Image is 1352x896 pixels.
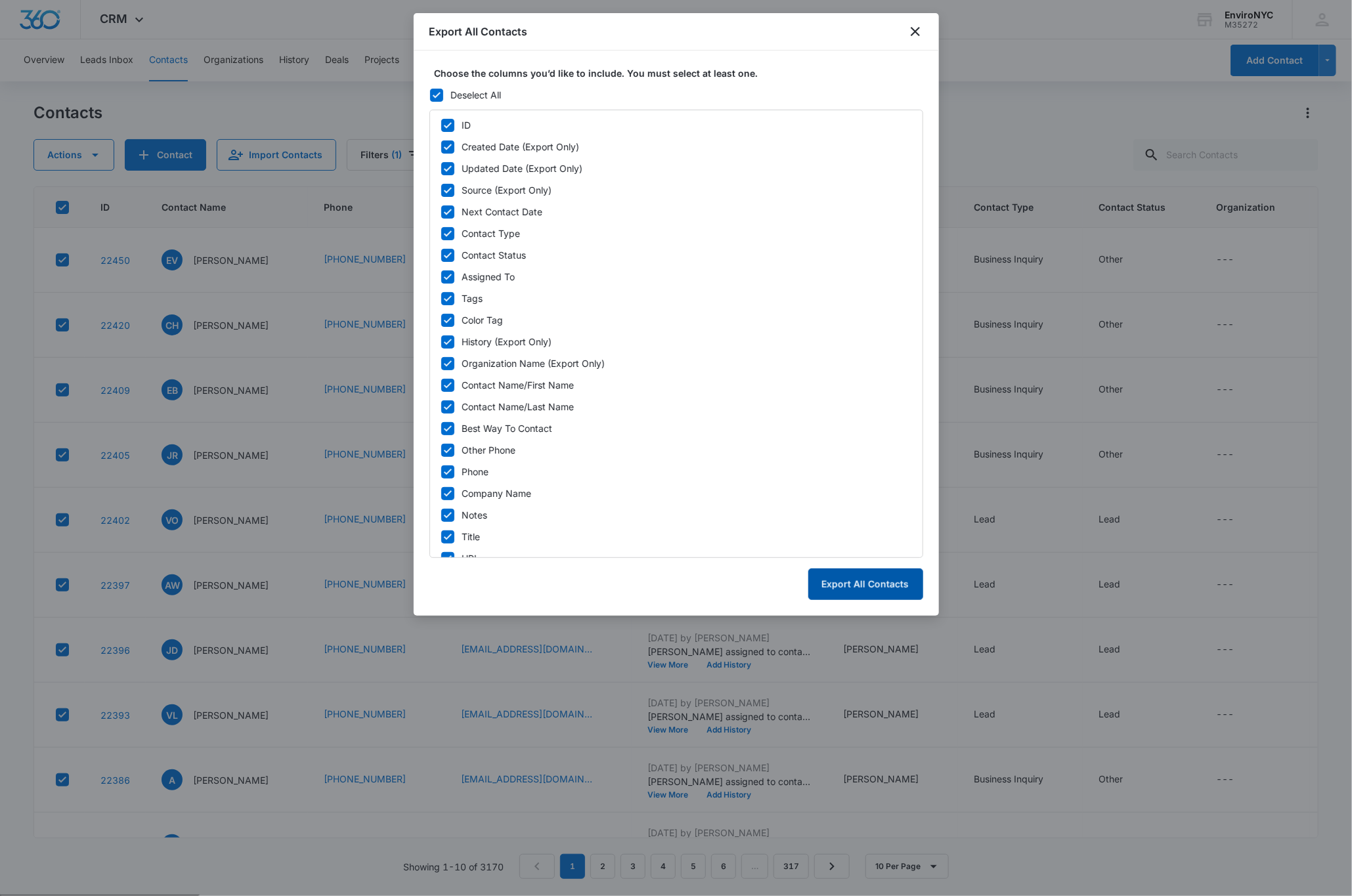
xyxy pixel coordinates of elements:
div: Organization Name (Export Only) [462,356,605,370]
button: Export All Contacts [808,568,923,600]
div: ID [462,118,471,132]
button: close [907,24,923,39]
label: Choose the columns you’d like to include. You must select at least one. [435,66,928,80]
div: Notes [462,508,488,522]
div: Tags [462,291,483,305]
div: Next Contact Date [462,205,543,219]
div: Contact Status [462,248,527,262]
h1: Export All Contacts [429,24,528,39]
div: Other Phone [462,443,516,457]
div: Contact Name/First Name [462,378,575,392]
div: Color Tag [462,313,504,327]
div: Company Name [462,486,532,500]
div: Created Date (Export Only) [462,140,580,154]
div: Updated Date (Export Only) [462,161,583,175]
div: Source (Export Only) [462,183,552,197]
div: URL [462,551,480,565]
div: Title [462,530,481,544]
div: Phone [462,465,489,479]
div: Contact Name/Last Name [462,400,575,414]
div: Deselect All [451,88,502,102]
div: Best Way To Contact [462,421,553,435]
div: Contact Type [462,226,521,240]
div: History (Export Only) [462,335,552,349]
div: Assigned To [462,270,515,284]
